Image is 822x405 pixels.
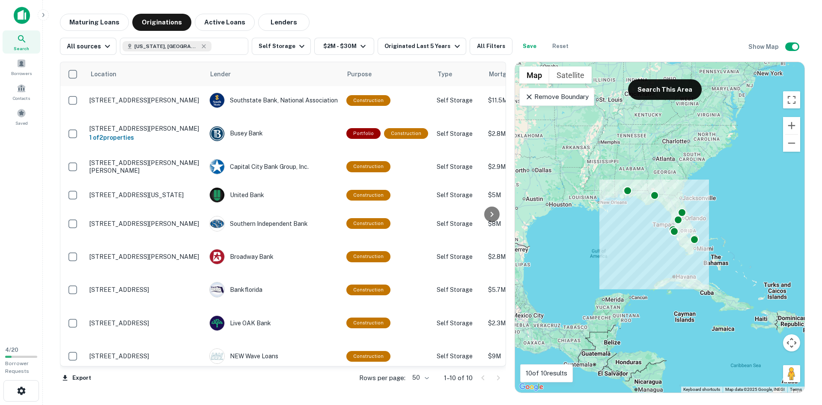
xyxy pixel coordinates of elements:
p: [STREET_ADDRESS] [89,286,201,294]
h6: Show Map [748,42,780,51]
a: Terms (opens in new tab) [790,387,802,392]
p: [STREET_ADDRESS] [89,352,201,360]
p: 10 of 10 results [526,368,567,378]
p: Self Storage [437,219,479,228]
button: Zoom in [783,117,800,134]
span: Search [14,45,29,52]
a: Search [3,30,40,54]
th: Purpose [342,62,432,86]
th: Type [432,62,484,86]
span: Saved [15,120,28,126]
div: 50 [409,372,430,384]
div: Broadway Bank [209,249,338,264]
a: Open this area in Google Maps (opens a new window) [517,381,545,393]
p: Self Storage [437,285,479,294]
div: Bankflorida [209,282,338,297]
button: Show street map [519,66,549,84]
button: All sources [60,38,116,55]
p: [STREET_ADDRESS][PERSON_NAME] [89,220,201,228]
span: Contacts [13,95,30,102]
span: Lender [210,69,231,79]
p: Self Storage [437,190,479,200]
img: Google [517,381,545,393]
div: Capital City Bank Group, Inc. [209,159,338,174]
button: Originations [132,14,191,31]
span: Borrower Requests [5,360,29,374]
div: This loan purpose was for construction [346,351,390,362]
img: picture [210,316,224,330]
button: Reset [547,38,574,55]
div: Saved [3,105,40,128]
div: This loan purpose was for construction [346,218,390,229]
div: All sources [67,41,113,51]
div: This loan purpose was for construction [346,285,390,295]
span: Location [90,69,128,79]
button: Originated Last 5 Years [378,38,466,55]
a: Contacts [3,80,40,103]
button: Active Loans [195,14,255,31]
img: picture [210,93,224,108]
div: Live OAK Bank [209,315,338,331]
p: Remove Boundary [525,92,589,102]
p: [STREET_ADDRESS][US_STATE] [89,191,201,199]
img: capitalize-icon.png [14,7,30,24]
div: United Bank [209,187,338,203]
div: This loan purpose was for construction [346,161,390,172]
div: Chat Widget [779,336,822,378]
span: Borrowers [11,70,32,77]
div: Originated Last 5 Years [384,41,462,51]
th: Location [85,62,205,86]
button: Toggle fullscreen view [783,91,800,108]
button: Self Storage [252,38,311,55]
div: Southstate Bank, National Association [209,93,338,108]
div: This loan purpose was for construction [346,251,390,262]
p: Self Storage [437,351,479,361]
div: 0 0 [515,62,804,393]
div: This is a portfolio loan with 2 properties [346,128,381,139]
span: Map data ©2025 Google, INEGI [725,387,785,392]
p: Self Storage [437,252,479,261]
button: Keyboard shortcuts [683,387,720,393]
button: Export [60,372,93,384]
a: Borrowers [3,55,40,78]
button: Save your search to get updates of matches that match your search criteria. [516,38,543,55]
p: [STREET_ADDRESS][PERSON_NAME] [89,125,201,132]
button: $2M - $30M [314,38,374,55]
span: [US_STATE], [GEOGRAPHIC_DATA] [134,42,199,50]
div: Southern Independent Bank [209,216,338,231]
img: picture [210,249,224,264]
p: Self Storage [437,318,479,328]
span: Type [438,69,452,79]
th: Lender [205,62,342,86]
p: [STREET_ADDRESS][PERSON_NAME][PERSON_NAME] [89,159,201,174]
p: [STREET_ADDRESS] [89,319,201,327]
img: picture [210,282,224,297]
button: Search This Area [628,79,702,100]
div: This loan purpose was for construction [384,128,428,139]
div: NEW Wave Loans [209,348,338,364]
button: Map camera controls [783,334,800,351]
p: 1–10 of 10 [444,373,473,383]
h6: 1 of 2 properties [89,133,201,142]
p: Self Storage [437,129,479,138]
p: Self Storage [437,96,479,105]
img: picture [210,159,224,174]
p: [STREET_ADDRESS][PERSON_NAME] [89,253,201,261]
div: This loan purpose was for construction [346,190,390,201]
img: picture [210,126,224,141]
div: This loan purpose was for construction [346,95,390,106]
button: Lenders [258,14,310,31]
button: Show satellite imagery [549,66,592,84]
img: picture [210,349,224,363]
span: 4 / 20 [5,347,18,353]
div: Busey Bank [209,126,338,141]
p: [STREET_ADDRESS][PERSON_NAME] [89,96,201,104]
p: Self Storage [437,162,479,171]
img: picture [210,216,224,231]
p: Rows per page: [359,373,405,383]
span: Purpose [347,69,383,79]
div: This loan purpose was for construction [346,318,390,328]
